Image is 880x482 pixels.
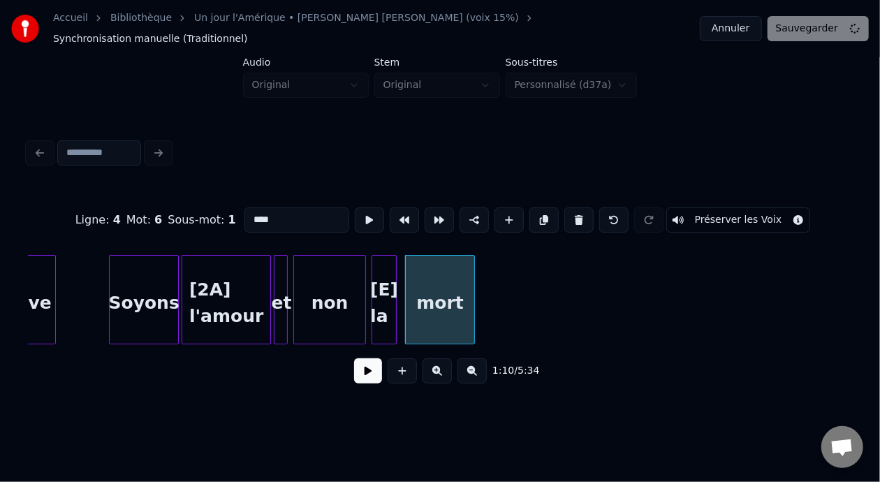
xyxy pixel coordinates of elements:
span: Synchronisation manuelle (Traditionnel) [53,32,248,46]
label: Stem [374,57,500,67]
a: Accueil [53,11,88,25]
nav: breadcrumb [53,11,700,46]
span: 1 [228,213,236,226]
label: Audio [243,57,369,67]
label: Sous-titres [506,57,638,67]
span: 4 [113,213,121,226]
a: Bibliothèque [110,11,172,25]
div: Ligne : [75,212,121,228]
span: 6 [154,213,162,226]
span: 5:34 [518,364,539,378]
div: Ouvrir le chat [821,426,863,468]
div: Sous-mot : [168,212,235,228]
a: Un jour l'Amérique • [PERSON_NAME] [PERSON_NAME] (voix 15%) [194,11,519,25]
img: youka [11,15,39,43]
button: Annuler [700,16,761,41]
div: / [492,364,526,378]
span: 1:10 [492,364,514,378]
div: Mot : [126,212,163,228]
button: Toggle [666,207,811,233]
